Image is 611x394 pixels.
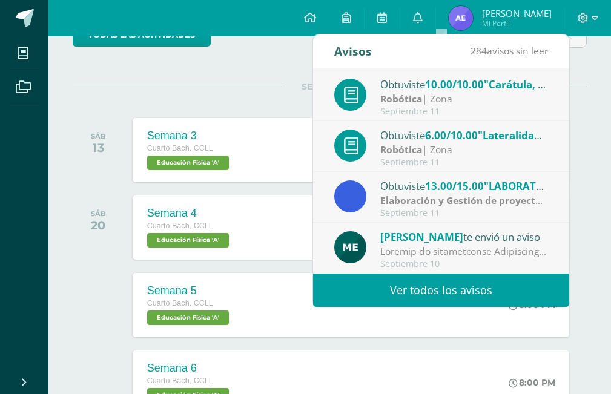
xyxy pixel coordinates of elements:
span: Educación Física 'A' [147,233,229,248]
div: 8:00 PM [509,377,555,388]
div: Septiembre 11 [380,157,549,168]
div: | Zona [380,143,549,157]
span: SEPTIEMBRE [282,81,377,92]
div: SÁB [91,132,106,140]
div: | ZONA [380,194,549,208]
div: Obtuviste en [380,178,549,194]
span: 284 [471,44,487,57]
strong: Robótica [380,92,422,105]
div: | Zona [380,92,549,106]
img: e5319dee200a4f57f0a5ff00aaca67bb.png [334,231,366,263]
span: avisos sin leer [471,44,548,57]
div: te envió un aviso [380,229,549,245]
div: Semana 5 [147,284,232,297]
div: Obtuviste en [380,76,549,92]
div: Avisos [334,34,372,68]
span: 6.00/10.00 [425,128,478,142]
div: Semana 4 [147,207,232,220]
span: Educación Física 'A' [147,310,229,325]
span: 13.00/15.00 [425,179,484,193]
strong: Robótica [380,143,422,156]
div: 13 [91,140,106,155]
div: Septiembre 10 [380,259,549,269]
span: Educación Física 'A' [147,156,229,170]
span: [PERSON_NAME] [482,7,552,19]
div: Proceso de mejoramiento Psicología: Buenas tardes respetables padres de familia y estudiantes. Po... [380,245,549,258]
span: Mi Perfil [482,18,552,28]
span: 10.00/10.00 [425,77,484,91]
strong: Elaboración y Gestión de proyectos [380,194,546,207]
div: Obtuviste en [380,127,549,143]
span: Cuarto Bach. CCLL [147,222,213,230]
div: Semana 3 [147,130,232,142]
div: SÁB [91,209,106,218]
span: Cuarto Bach. CCLL [147,144,213,153]
div: Septiembre 11 [380,107,549,117]
span: [PERSON_NAME] [380,230,463,244]
span: Cuarto Bach. CCLL [147,376,213,385]
div: Septiembre 11 [380,208,549,218]
a: Ver todos los avisos [313,274,569,307]
div: 20 [91,218,106,232]
span: Cuarto Bach. CCLL [147,299,213,307]
img: 4167c3d97997a8d3dfa036bebf4838c4.png [449,6,473,30]
div: Semana 6 [147,362,232,375]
